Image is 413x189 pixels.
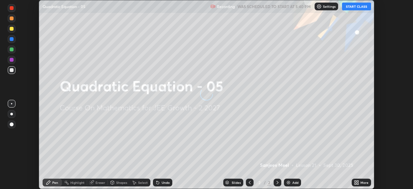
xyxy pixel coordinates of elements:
button: START CLASS [342,3,371,10]
p: Quadratic Equation - 05 [43,4,86,9]
div: Eraser [96,181,105,184]
div: Undo [162,181,170,184]
img: recording.375f2c34.svg [210,4,216,9]
div: 2 [267,180,271,185]
div: Shapes [116,181,127,184]
p: Settings [323,5,336,8]
div: Pen [52,181,58,184]
img: add-slide-button [286,180,291,185]
div: / [264,181,266,184]
h5: WAS SCHEDULED TO START AT 5:40 PM [237,4,311,9]
img: class-settings-icons [317,4,322,9]
p: Recording [217,4,235,9]
div: More [360,181,368,184]
div: 2 [256,181,263,184]
div: Select [138,181,148,184]
div: Add [292,181,298,184]
div: Slides [232,181,241,184]
div: Highlight [70,181,85,184]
